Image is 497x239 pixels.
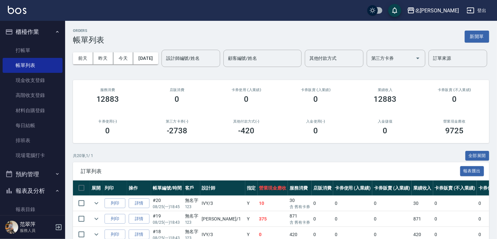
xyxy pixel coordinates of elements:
h3: 0 [314,126,318,135]
button: 櫃檯作業 [3,23,63,40]
th: 操作 [127,180,151,196]
div: 無名字 [185,213,199,219]
h5: 范翠萍 [20,221,53,228]
a: 帳單列表 [3,58,63,73]
button: expand row [92,198,101,208]
a: 新開單 [465,33,489,39]
button: [DATE] [133,52,158,64]
th: 卡券販賣 (不入業績) [433,180,477,196]
img: Person [5,221,18,234]
th: 卡券使用 (入業績) [333,180,373,196]
h3: 0 [175,95,179,104]
button: 列印 [105,214,125,224]
h2: 店販消費 [150,88,204,92]
a: 報表目錄 [3,202,63,217]
button: 前天 [73,52,93,64]
button: Open [413,53,423,63]
h3: 0 [452,95,457,104]
a: 現金收支登錄 [3,73,63,88]
div: 名[PERSON_NAME] [415,7,459,15]
a: 詳情 [129,198,149,208]
h3: -2738 [167,126,188,135]
p: 共 20 筆, 1 / 1 [73,153,93,159]
p: 08/25 (一) 18:45 [153,204,182,210]
a: 每日結帳 [3,118,63,133]
td: Y [245,211,258,227]
td: 0 [433,196,477,211]
td: 30 [288,196,312,211]
img: Logo [8,6,26,14]
th: 帳單編號/時間 [151,180,183,196]
h2: 卡券販賣 (入業績) [289,88,343,92]
button: save [388,4,401,17]
h3: 12883 [96,95,119,104]
td: 10 [258,196,288,211]
h3: 12883 [374,95,397,104]
th: 客戶 [183,180,200,196]
button: 預約管理 [3,166,63,183]
th: 服務消費 [288,180,312,196]
p: 123 [185,219,199,225]
h3: 服務消費 [81,88,135,92]
td: 871 [288,211,312,227]
button: 今天 [113,52,134,64]
td: 0 [433,211,477,227]
h2: 業績收入 [358,88,412,92]
h2: 其他付款方式(-) [220,119,273,124]
td: Y [245,196,258,211]
button: 全部展開 [465,151,490,161]
button: 名[PERSON_NAME] [405,4,461,17]
div: 無名字 [185,197,199,204]
a: 報表匯出 [460,168,484,174]
h3: 9725 [446,126,464,135]
h3: 0 [383,126,388,135]
td: IVY /3 [200,196,245,211]
th: 展開 [90,180,103,196]
th: 卡券販賣 (入業績) [372,180,412,196]
th: 店販消費 [312,180,333,196]
th: 業績收入 [412,180,433,196]
div: 無名字 [185,228,199,235]
h3: 0 [106,126,110,135]
button: 新開單 [465,31,489,43]
td: 0 [372,211,412,227]
h2: 卡券使用(-) [81,119,135,124]
a: 現場電腦打卡 [3,148,63,163]
h2: 營業現金應收 [428,119,481,124]
h3: 帳單列表 [73,35,104,45]
p: 服務人員 [20,228,53,233]
td: #20 [151,196,183,211]
h2: 入金儲值 [358,119,412,124]
button: expand row [92,214,101,224]
a: 高階收支登錄 [3,88,63,103]
th: 列印 [103,180,127,196]
p: 含 舊有卡券 [290,219,310,225]
td: 30 [412,196,433,211]
td: 0 [312,211,333,227]
button: 昨天 [93,52,113,64]
button: 登出 [464,5,489,17]
h2: 卡券販賣 (不入業績) [428,88,481,92]
h3: 0 [314,95,318,104]
h2: 入金使用(-) [289,119,343,124]
a: 打帳單 [3,43,63,58]
h3: -420 [238,126,255,135]
td: #19 [151,211,183,227]
h2: 卡券使用 (入業績) [220,88,273,92]
p: 含 舊有卡券 [290,204,310,210]
p: 08/25 (一) 18:43 [153,219,182,225]
td: [PERSON_NAME] /1 [200,211,245,227]
a: 詳情 [129,214,149,224]
td: 871 [412,211,433,227]
h3: 0 [244,95,249,104]
td: 0 [333,196,373,211]
button: 列印 [105,198,125,208]
p: 123 [185,204,199,210]
td: 0 [372,196,412,211]
a: 材料自購登錄 [3,103,63,118]
span: 訂單列表 [81,168,460,175]
td: 0 [333,211,373,227]
th: 設計師 [200,180,245,196]
h2: ORDERS [73,29,104,33]
a: 排班表 [3,133,63,148]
